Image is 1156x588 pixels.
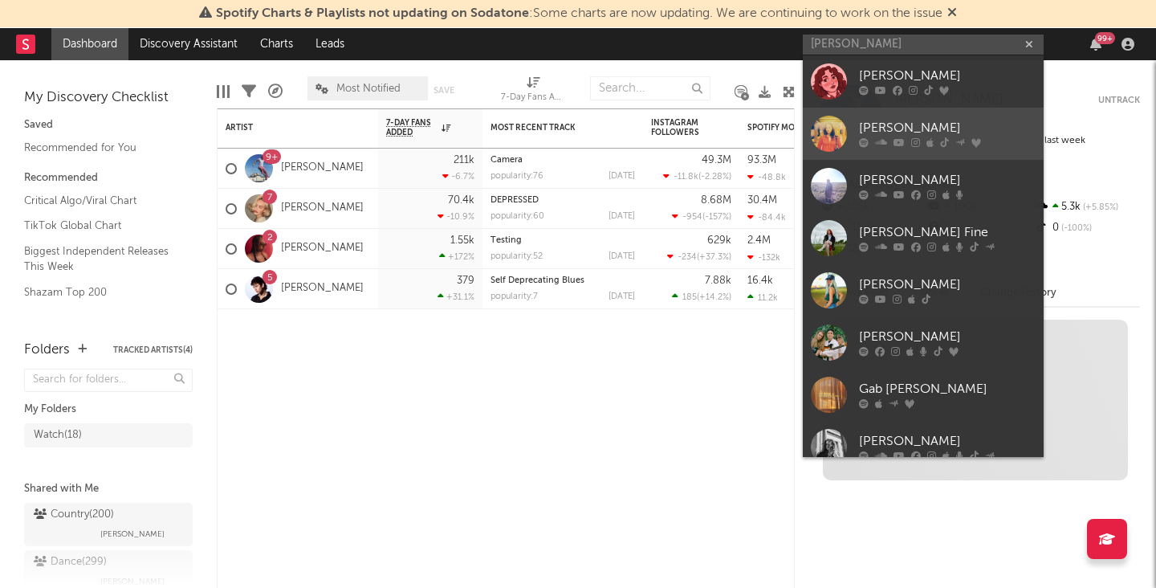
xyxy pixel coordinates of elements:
div: ( ) [672,292,731,302]
div: [DATE] [609,172,635,181]
div: [PERSON_NAME] [859,328,1036,347]
a: Dashboard [51,28,128,60]
a: [PERSON_NAME] [803,316,1044,369]
div: 70.4k [448,195,474,206]
div: Self Deprecating Blues [490,276,635,285]
div: Shared with Me [24,480,193,499]
a: [PERSON_NAME] [803,160,1044,212]
div: Saved [24,116,193,135]
span: 7-Day Fans Added [386,118,438,137]
div: 1.55k [450,235,474,246]
input: Search... [590,76,710,100]
div: 0 [1033,218,1140,239]
a: Leads [304,28,356,60]
span: +14.2 % [699,293,729,302]
a: [PERSON_NAME] [803,421,1044,473]
div: [PERSON_NAME] [859,171,1036,190]
button: Untrack [1098,92,1140,108]
div: ( ) [672,211,731,222]
a: DEPRESSED [490,196,539,205]
div: Most Recent Track [490,123,611,133]
a: [PERSON_NAME] [803,108,1044,160]
span: +37.3 % [699,253,729,262]
div: My Discovery Checklist [24,88,193,108]
div: 49.3M [702,155,731,165]
button: Save [433,86,454,95]
a: Self Deprecating Blues [490,276,584,285]
a: Discovery Assistant [128,28,249,60]
div: 16.4k [747,276,773,286]
span: +5.85 % [1081,203,1118,212]
div: Artist [226,123,346,133]
div: 7.88k [705,276,731,286]
div: [DATE] [609,252,635,261]
span: -2.28 % [701,173,729,182]
div: Country ( 200 ) [34,505,114,525]
div: popularity: 7 [490,292,538,301]
div: 11.2k [747,292,778,303]
a: [PERSON_NAME] Fine [803,212,1044,264]
div: Testing [490,236,635,245]
div: 8.68M [701,195,731,206]
button: Tracked Artists(4) [113,346,193,354]
div: DEPRESSED [490,196,635,205]
span: Spotify Charts & Playlists not updating on Sodatone [216,7,529,20]
input: Search for folders... [24,369,193,392]
div: Instagram Followers [651,118,707,137]
div: [PERSON_NAME] [859,432,1036,451]
div: 629k [707,235,731,246]
div: Camera [490,156,635,165]
span: Most Notified [336,84,401,94]
a: [PERSON_NAME] [281,161,364,175]
div: Edit Columns [217,68,230,115]
a: Biggest Independent Releases This Week [24,243,177,276]
a: [PERSON_NAME] [803,55,1044,108]
span: -954 [682,213,702,222]
div: [DATE] [609,292,635,301]
span: [PERSON_NAME] [100,525,165,544]
div: 379 [457,276,474,286]
a: [PERSON_NAME] [281,242,364,255]
div: Folders [24,341,70,360]
div: [PERSON_NAME] [859,67,1036,86]
div: 99 + [1095,32,1115,44]
div: popularity: 60 [490,212,544,221]
a: Country(200)[PERSON_NAME] [24,503,193,546]
div: 30.4M [747,195,777,206]
div: ( ) [667,251,731,262]
div: Watch ( 18 ) [34,426,82,445]
div: -48.8k [747,172,786,182]
div: Gab [PERSON_NAME] [859,380,1036,399]
div: My Folders [24,400,193,419]
a: Camera [490,156,523,165]
div: [PERSON_NAME] [859,276,1036,295]
div: Dance ( 299 ) [34,553,107,572]
div: 7-Day Fans Added (7-Day Fans Added) [501,68,565,115]
a: Critical Algo/Viral Chart [24,192,177,210]
div: -132k [747,252,780,263]
span: -11.8k [674,173,698,182]
a: [PERSON_NAME] [281,282,364,296]
div: Filters [242,68,256,115]
a: Recommended for You [24,139,177,157]
span: : Some charts are now updating. We are continuing to work on the issue [216,7,942,20]
div: [PERSON_NAME] [859,119,1036,138]
a: Charts [249,28,304,60]
div: -84.4k [747,212,786,223]
span: Dismiss [947,7,957,20]
div: 7-Day Fans Added (7-Day Fans Added) [501,88,565,108]
div: 5.3k [1033,197,1140,218]
div: popularity: 76 [490,172,543,181]
a: YouTube Hottest Videos [24,308,177,326]
a: [PERSON_NAME] [803,264,1044,316]
a: [PERSON_NAME] [281,202,364,215]
button: 99+ [1090,38,1101,51]
input: Search for artists [803,35,1044,55]
div: popularity: 52 [490,252,543,261]
div: ( ) [663,171,731,182]
a: Gab [PERSON_NAME] [803,369,1044,421]
div: [DATE] [609,212,635,221]
div: A&R Pipeline [268,68,283,115]
div: -6.7 % [442,171,474,182]
div: Recommended [24,169,193,188]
